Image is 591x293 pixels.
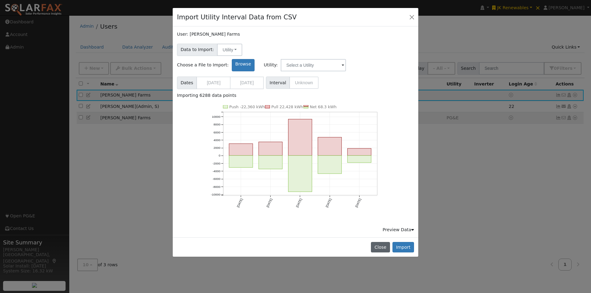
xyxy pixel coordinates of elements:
text: -8000 [212,185,220,188]
rect: onclick="" [229,156,253,168]
text: -10000 [211,193,220,196]
label: User: [PERSON_NAME] Farms [177,31,240,38]
span: Interval [266,77,290,89]
text: -2000 [212,162,220,165]
span: Choose a File to Import: [177,62,229,68]
rect: onclick="" [259,142,282,156]
text: -4000 [212,169,220,173]
text: [DATE] [295,198,303,208]
rect: onclick="" [229,144,253,156]
rect: onclick="" [348,156,371,163]
input: Select a Utility [281,59,346,71]
text: 8000 [213,123,220,126]
rect: onclick="" [318,156,342,174]
rect: onclick="" [288,156,312,192]
text: 10000 [212,115,220,118]
button: Close [408,13,416,21]
h4: Import Utility Interval Data from CSV [177,12,297,22]
text: [DATE] [236,198,243,208]
text: [DATE] [266,198,273,208]
text: 4000 [213,138,220,142]
rect: onclick="" [318,137,342,156]
text: [DATE] [355,198,362,208]
text: Push -22,360 kWh [229,105,265,109]
div: Preview Data [383,227,414,233]
text: [DATE] [325,198,332,208]
text: Pull 22,428 kWh [271,105,303,109]
text: Net 68.3 kWh [310,105,336,109]
text: 2000 [213,146,220,149]
span: Dates [177,77,197,89]
button: Close [371,242,390,252]
text: 0 [219,154,220,157]
span: Data to Import: [177,44,217,56]
button: Utility [217,44,242,56]
button: Import [392,242,414,252]
text: -6000 [212,177,220,181]
rect: onclick="" [288,119,312,156]
span: Utility: [264,62,278,68]
label: Browse [232,59,255,71]
text: 6000 [213,131,220,134]
rect: onclick="" [348,148,371,156]
div: Importing 6288 data points [177,92,414,99]
rect: onclick="" [259,156,282,169]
